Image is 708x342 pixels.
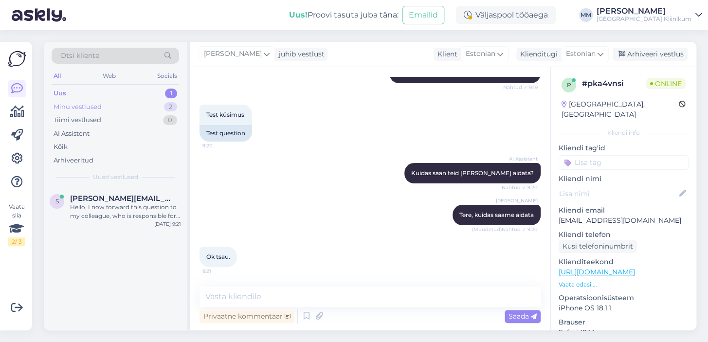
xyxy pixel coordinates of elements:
div: Kõik [54,142,68,152]
p: iPhone OS 18.1.1 [559,303,689,313]
span: p [567,81,571,89]
div: Socials [155,70,179,82]
a: [PERSON_NAME][GEOGRAPHIC_DATA] Kliinikum [597,7,702,23]
div: Privaatne kommentaar [200,310,294,323]
p: Kliendi email [559,205,689,216]
p: Operatsioonisüsteem [559,293,689,303]
div: Kliendi info [559,128,689,137]
div: [DATE] 9:21 [154,220,181,228]
span: 9:20 [202,142,239,149]
span: Nähtud ✓ 9:19 [501,84,538,91]
span: sandra.ratsep003@gmail.com [70,194,171,203]
p: Klienditeekond [559,257,689,267]
div: MM [579,8,593,22]
div: Hello, I now forward this question to my colleague, who is responsible for this. The reply will b... [70,203,181,220]
span: Uued vestlused [93,173,138,181]
span: (Muudetud) Nähtud ✓ 9:20 [472,226,538,233]
p: Brauser [559,317,689,327]
div: Küsi telefoninumbrit [559,240,637,253]
div: # pka4vnsi [582,78,646,90]
div: Tiimi vestlused [54,115,101,125]
div: 1 [165,89,177,98]
div: 2 [164,102,177,112]
div: Web [101,70,118,82]
input: Lisa nimi [559,188,677,199]
p: Kliendi nimi [559,174,689,184]
div: 2 / 3 [8,237,25,246]
div: Klient [434,49,457,59]
span: Test küsimus [206,111,244,118]
div: Proovi tasuta juba täna: [289,9,399,21]
div: Väljaspool tööaega [456,6,556,24]
div: Klienditugi [516,49,558,59]
span: Saada [508,312,537,321]
span: Kuidas saan teid [PERSON_NAME] aidata? [411,169,534,177]
div: AI Assistent [54,129,90,139]
div: Vaata siia [8,202,25,246]
div: Minu vestlused [54,102,102,112]
span: s [55,198,59,205]
span: Tere, kuidas saame aidata [459,211,534,218]
span: Online [646,78,686,89]
p: Safari 18.1.1 [559,327,689,338]
button: Emailid [402,6,444,24]
div: [GEOGRAPHIC_DATA] Kliinikum [597,15,691,23]
div: 0 [163,115,177,125]
img: Askly Logo [8,50,26,68]
p: Vaata edasi ... [559,280,689,289]
span: 9:21 [202,268,239,275]
div: Uus [54,89,66,98]
span: AI Assistent [501,155,538,162]
div: Arhiveeri vestlus [613,48,688,61]
div: Test question [200,125,252,142]
a: [URL][DOMAIN_NAME] [559,268,635,276]
p: [EMAIL_ADDRESS][DOMAIN_NAME] [559,216,689,226]
span: Estonian [566,49,596,59]
span: [PERSON_NAME] [496,197,538,204]
div: Arhiveeritud [54,156,93,165]
span: Otsi kliente [60,51,99,61]
span: Estonian [466,49,495,59]
div: [GEOGRAPHIC_DATA], [GEOGRAPHIC_DATA] [562,99,679,120]
div: [PERSON_NAME] [597,7,691,15]
span: [PERSON_NAME] [204,49,262,59]
b: Uus! [289,10,308,19]
p: Kliendi tag'id [559,143,689,153]
span: Ok tsau. [206,253,230,260]
div: juhib vestlust [275,49,325,59]
input: Lisa tag [559,155,689,170]
span: Nähtud ✓ 9:20 [501,184,538,191]
p: Kliendi telefon [559,230,689,240]
div: All [52,70,63,82]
